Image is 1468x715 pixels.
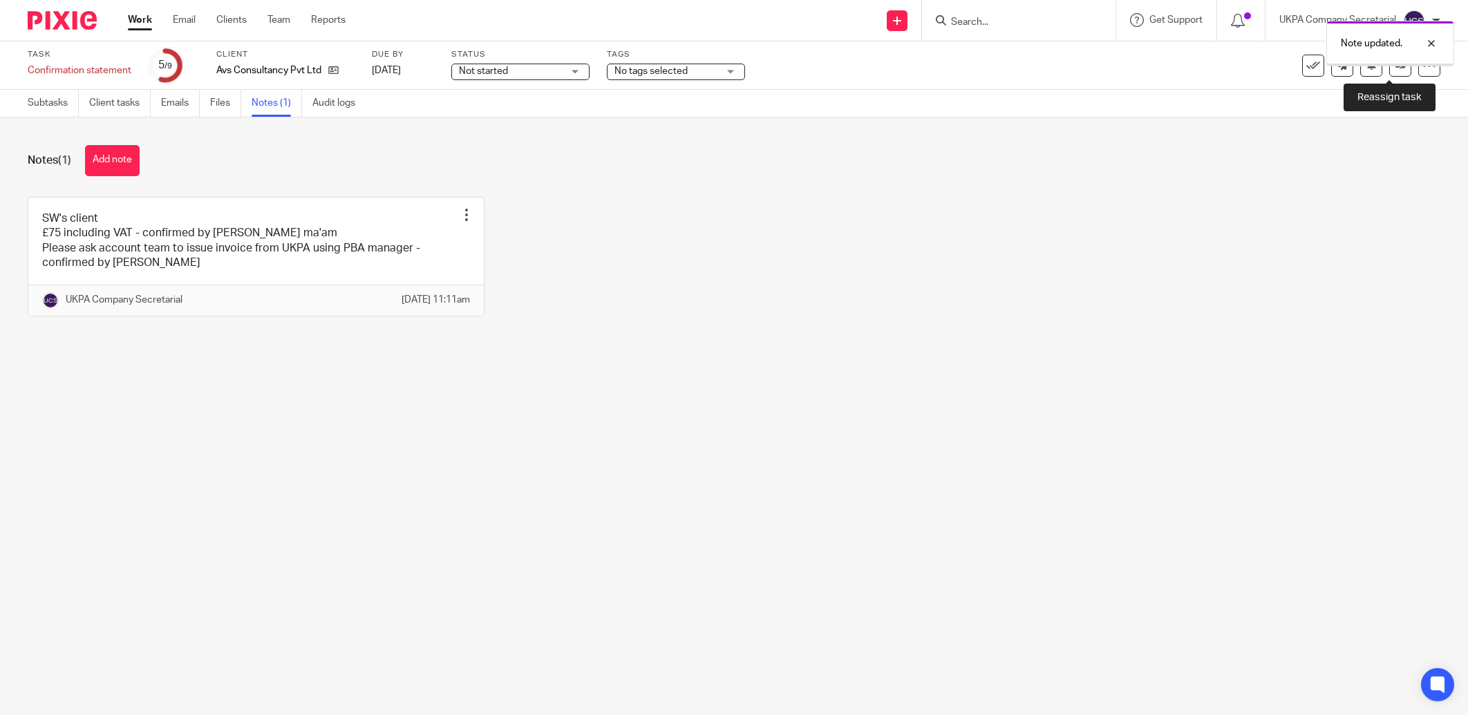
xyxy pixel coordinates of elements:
a: Work [128,13,152,27]
button: Add note [85,145,140,176]
p: [DATE] 11:11am [402,293,470,307]
a: Emails [161,90,200,117]
a: Team [267,13,290,27]
p: Note updated. [1341,37,1402,50]
span: [DATE] [372,66,401,75]
span: (1) [58,155,71,166]
a: Reports [311,13,346,27]
label: Due by [372,49,434,60]
img: Pixie [28,11,97,30]
div: 5 [158,57,172,73]
p: Avs Consultancy Pvt Ltd [216,64,321,77]
a: Client tasks [89,90,151,117]
a: Subtasks [28,90,79,117]
p: UKPA Company Secretarial [66,293,182,307]
label: Status [451,49,590,60]
a: Notes (1) [252,90,302,117]
h1: Notes [28,153,71,168]
img: svg%3E [1403,10,1425,32]
img: svg%3E [42,292,59,309]
div: Confirmation statement [28,64,131,77]
a: Files [210,90,241,117]
a: Audit logs [312,90,366,117]
label: Client [216,49,355,60]
span: Not started [459,66,508,76]
a: Clients [216,13,247,27]
label: Tags [607,49,745,60]
label: Task [28,49,131,60]
small: /9 [164,62,172,70]
span: No tags selected [614,66,688,76]
a: Email [173,13,196,27]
